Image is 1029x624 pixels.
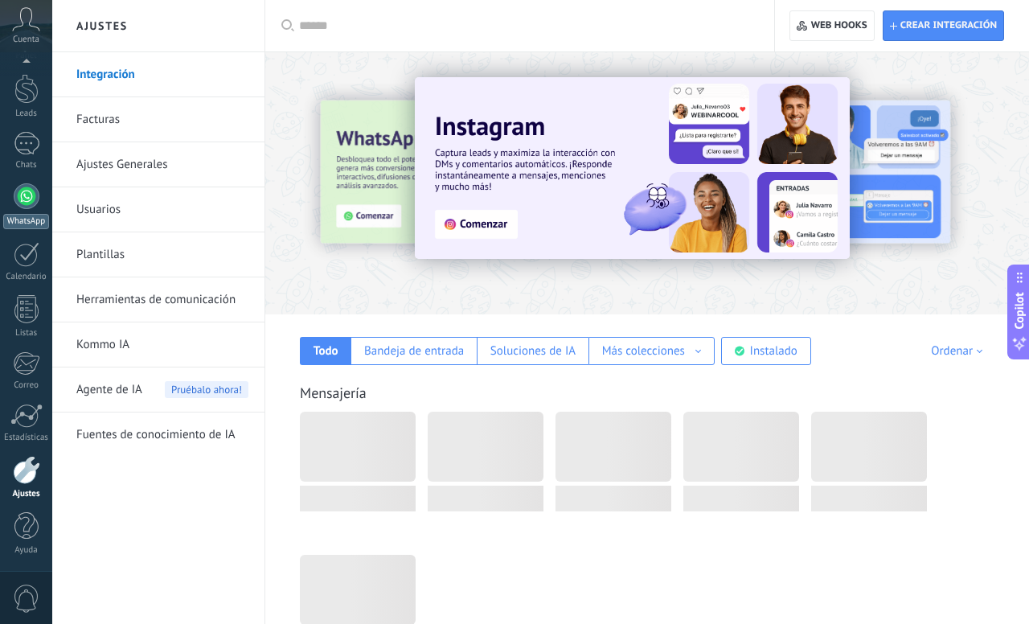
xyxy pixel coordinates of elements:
li: Plantillas [52,232,264,277]
div: Calendario [3,272,50,282]
span: Web hooks [811,19,867,32]
span: Copilot [1011,293,1027,330]
li: Usuarios [52,187,264,232]
li: Agente de IA [52,367,264,413]
div: Más colecciones [602,343,685,359]
a: Agente de IAPruébalo ahora! [76,367,248,413]
div: Leads [3,109,50,119]
button: Web hooks [789,10,874,41]
div: Ajustes [3,489,50,499]
a: Kommo IA [76,322,248,367]
li: Ajustes Generales [52,142,264,187]
div: Instalado [750,343,797,359]
a: Usuarios [76,187,248,232]
div: Listas [3,328,50,339]
span: Cuenta [13,35,39,45]
div: Chats [3,160,50,170]
li: Herramientas de comunicación [52,277,264,322]
li: Kommo IA [52,322,264,367]
div: Todo [314,343,338,359]
div: WhatsApp [3,214,49,229]
button: Crear integración [883,10,1004,41]
img: Slide 1 [415,77,850,259]
li: Facturas [52,97,264,142]
div: Ayuda [3,545,50,556]
a: Herramientas de comunicación [76,277,248,322]
div: Soluciones de IA [490,343,576,359]
li: Integración [52,52,264,97]
a: Mensajería [300,384,367,402]
span: Pruébalo ahora! [165,381,248,398]
a: Ajustes Generales [76,142,248,187]
li: Fuentes de conocimiento de IA [52,413,264,457]
div: Correo [3,380,50,391]
a: Facturas [76,97,248,142]
div: Ordenar [931,343,988,359]
a: Plantillas [76,232,248,277]
span: Agente de IA [76,367,142,413]
span: Crear integración [900,19,997,32]
div: Estadísticas [3,433,50,443]
a: Integración [76,52,248,97]
div: Bandeja de entrada [364,343,464,359]
a: Fuentes de conocimiento de IA [76,413,248,458]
